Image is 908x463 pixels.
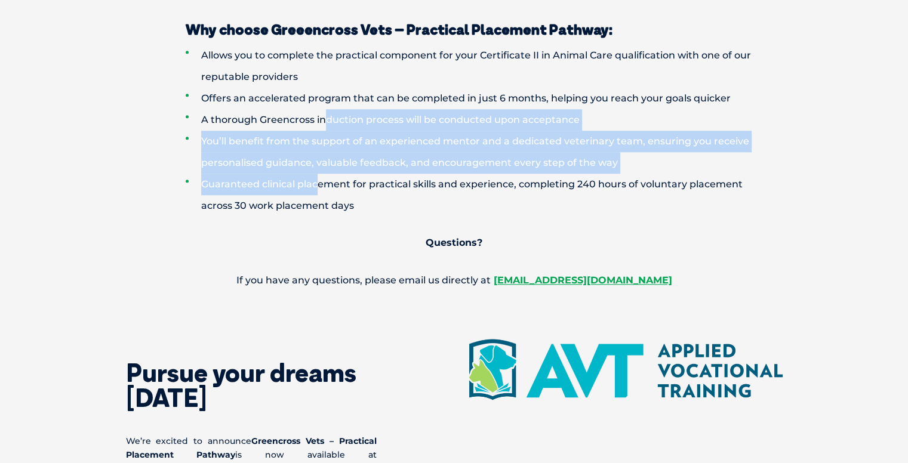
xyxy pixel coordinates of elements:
li: You’ll benefit from the support of an experienced mentor and a dedicated veterinary team, ensurin... [186,131,765,174]
strong: Why choose Greeencross Vets – Practical Placement Pathway: [186,20,612,38]
a: [EMAIL_ADDRESS][DOMAIN_NAME] [494,274,672,286]
b: Greencross Vets – Practical Placement Pathway [126,436,377,460]
li: A thorough Greencross induction process will be conducted upon acceptance [186,109,765,131]
strong: Questions? [426,237,482,248]
li: Offers an accelerated program that can be completed in just 6 months, helping you reach your goal... [186,88,765,109]
p: If you have any questions, please email us directly at [144,270,765,291]
h2: Pursue your dreams [DATE] [126,360,377,410]
li: Allows you to complete the practical component for your Certificate II in Animal Care qualificati... [186,45,765,88]
li: Guaranteed clinical placement for practical skills and experience, completing 240 hours of volunt... [186,174,765,217]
